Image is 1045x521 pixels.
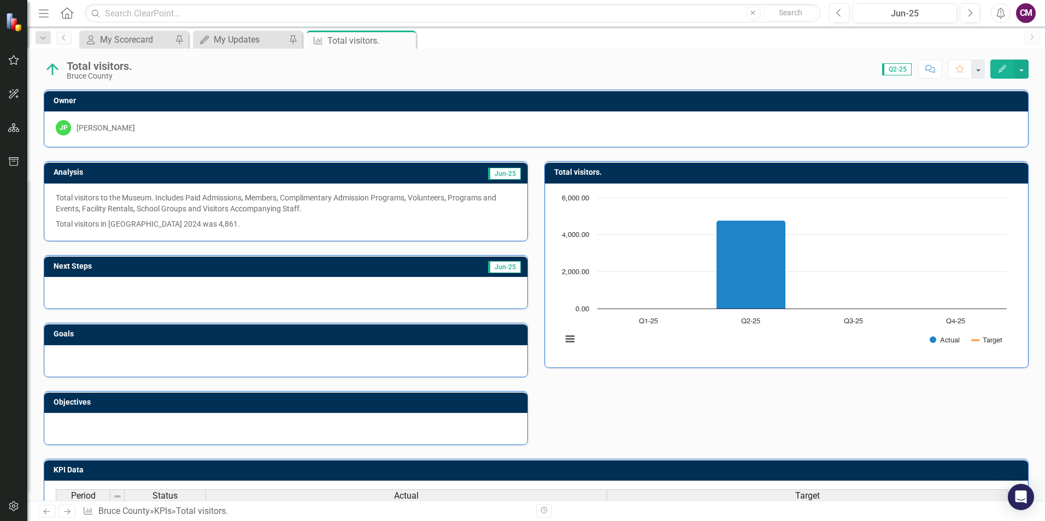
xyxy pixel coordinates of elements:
h3: Owner [54,97,1023,105]
a: KPIs [154,506,172,516]
button: Search [764,5,818,21]
text: Q1-25 [639,318,658,325]
text: 4,000.00 [562,232,589,239]
button: Show Target [972,336,1002,344]
div: My Scorecard [100,33,172,46]
div: Total visitors. [176,506,228,516]
input: Search ClearPoint... [85,4,821,23]
span: Status [152,491,178,501]
a: My Updates [196,33,286,46]
h3: Next Steps [54,262,302,270]
div: JP [56,120,71,135]
div: Jun-25 [856,7,953,20]
div: [PERSON_NAME] [77,122,135,133]
span: Target [795,491,820,501]
img: On Track [44,61,61,78]
span: Actual [394,491,419,501]
span: Jun-25 [488,261,521,273]
a: My Scorecard [82,33,172,46]
text: 0.00 [576,306,589,313]
div: Total visitors. [67,60,132,72]
span: Q2-25 [882,63,912,75]
span: Search [779,8,802,17]
div: My Updates [214,33,286,46]
button: View chart menu, Chart [562,331,578,347]
button: Show Actual [930,336,960,344]
h3: Analysis [54,168,272,176]
div: Total visitors. [327,34,413,48]
path: Q2-25, 4,774. Actual. [717,220,786,309]
div: Chart. Highcharts interactive chart. [556,192,1017,356]
h3: Objectives [54,398,522,406]
text: Q2-25 [741,318,760,325]
button: Jun-25 [853,3,957,23]
text: Q4-25 [946,318,965,325]
text: 6,000.00 [562,195,589,202]
p: Total visitors in [GEOGRAPHIC_DATA] 2024 was 4,861. [56,216,516,229]
h3: Goals [54,330,522,338]
img: ClearPoint Strategy [5,13,25,32]
button: CM [1016,3,1036,23]
text: Q3-25 [844,318,863,325]
p: Total visitors to the Museum. Includes Paid Admissions, Members, Complimentary Admission Programs... [56,192,516,216]
div: » » [83,505,528,518]
img: 8DAGhfEEPCf229AAAAAElFTkSuQmCC [113,492,122,501]
div: Bruce County [67,72,132,80]
div: Open Intercom Messenger [1008,484,1034,510]
a: Bruce County [98,506,150,516]
span: Period [71,491,96,501]
text: 2,000.00 [562,269,589,276]
span: Jun-25 [488,168,521,180]
svg: Interactive chart [556,192,1012,356]
h3: Total visitors. [554,168,1023,176]
h3: KPI Data [54,466,1023,474]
